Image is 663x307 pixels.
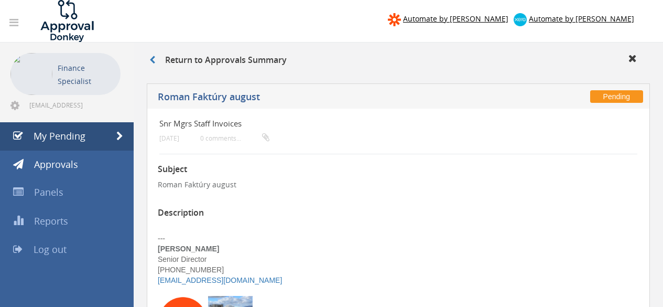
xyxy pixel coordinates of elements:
[590,90,643,103] span: Pending
[34,215,68,227] span: Reports
[34,158,78,171] span: Approvals
[29,101,118,109] span: [EMAIL_ADDRESS][DOMAIN_NAME]
[34,186,63,198] span: Panels
[149,56,287,65] h3: Return to Approvals Summary
[34,130,85,142] span: My Pending
[514,13,527,26] img: xero-logo.png
[158,275,282,285] a: [EMAIL_ADDRESS][DOMAIN_NAME]
[158,255,206,263] font: Senior Director
[158,165,639,174] h3: Subject
[58,61,115,88] p: Finance Specialist
[34,243,67,256] span: Log out
[158,234,165,242] font: ---
[403,14,508,24] span: Automate by [PERSON_NAME]
[159,119,558,128] h4: Snr Mgrs Staff Invoices
[200,134,269,142] small: 0 comments...
[158,276,282,284] font: [EMAIL_ADDRESS][DOMAIN_NAME]
[158,245,219,253] font: [PERSON_NAME]
[158,179,639,190] p: Roman Faktúry august
[529,14,634,24] span: Automate by [PERSON_NAME]
[159,134,179,142] small: [DATE]
[158,208,639,218] h3: Description
[158,92,448,105] h5: Roman Faktúry august
[388,13,401,26] img: zapier-logomark.png
[158,266,224,274] font: [PHONE_NUMBER]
